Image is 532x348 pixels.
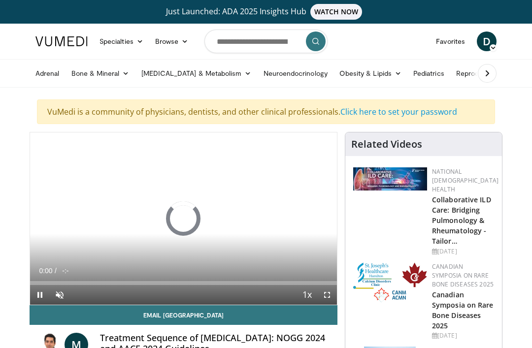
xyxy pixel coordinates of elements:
[55,267,57,275] span: /
[35,36,88,46] img: VuMedi Logo
[432,262,494,288] a: Canadian Symposia on Rare Bone Diseases 2025
[407,63,450,83] a: Pediatrics
[432,167,499,193] a: National [DEMOGRAPHIC_DATA] Health
[30,132,337,305] video-js: Video Player
[317,285,337,305] button: Fullscreen
[30,281,337,285] div: Progress Bar
[149,32,195,51] a: Browse
[477,32,497,51] a: D
[432,290,494,330] a: Canadian Symposia on Rare Bone Diseases 2025
[333,63,407,83] a: Obesity & Lipids
[30,4,502,20] a: Just Launched: ADA 2025 Insights HubWATCH NOW
[94,32,149,51] a: Specialties
[298,285,317,305] button: Playback Rate
[30,63,66,83] a: Adrenal
[340,106,457,117] a: Click here to set your password
[432,195,491,246] a: Collaborative ILD Care: Bridging Pulmonology & Rheumatology - Tailor…
[430,32,471,51] a: Favorites
[204,30,328,53] input: Search topics, interventions
[37,99,495,124] div: VuMedi is a community of physicians, dentists, and other clinical professionals.
[353,262,427,302] img: 59b7dea3-8883-45d6-a110-d30c6cb0f321.png.150x105_q85_autocrop_double_scale_upscale_version-0.2.png
[30,285,50,305] button: Pause
[351,138,422,150] h4: Related Videos
[39,267,52,275] span: 0:00
[50,285,69,305] button: Unmute
[432,247,499,256] div: [DATE]
[432,331,494,340] div: [DATE]
[30,305,337,325] a: Email [GEOGRAPHIC_DATA]
[450,63,504,83] a: Reproductive
[258,63,333,83] a: Neuroendocrinology
[310,4,363,20] span: WATCH NOW
[135,63,258,83] a: [MEDICAL_DATA] & Metabolism
[353,167,427,190] img: 7e341e47-e122-4d5e-9c74-d0a8aaff5d49.jpg.150x105_q85_autocrop_double_scale_upscale_version-0.2.jpg
[62,267,68,275] span: -:-
[66,63,135,83] a: Bone & Mineral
